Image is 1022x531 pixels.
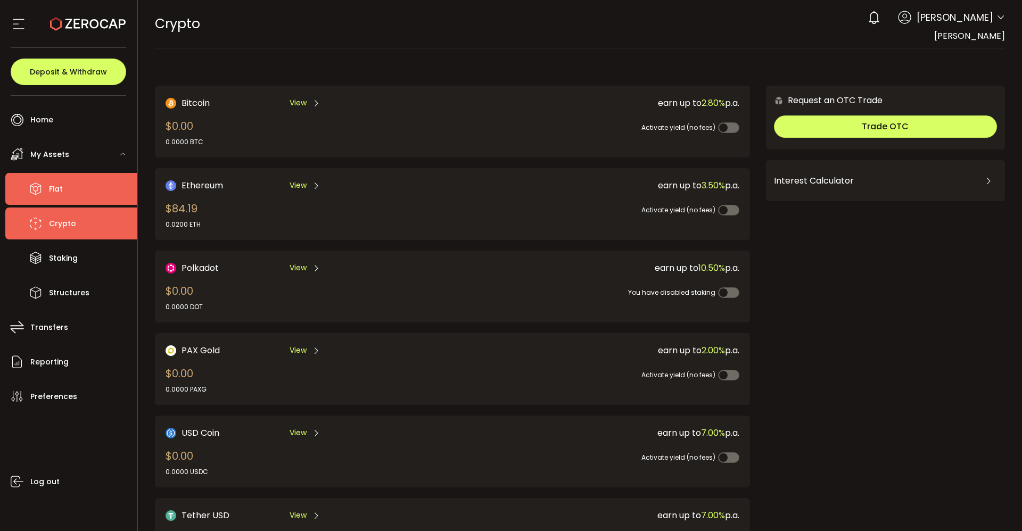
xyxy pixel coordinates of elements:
span: View [290,427,307,438]
span: USD Coin [182,426,219,439]
div: earn up to p.a. [445,509,739,522]
span: View [290,180,307,191]
span: 3.50% [702,179,725,192]
span: View [290,97,307,109]
span: Structures [49,285,89,301]
span: Fiat [49,181,63,197]
span: Preferences [30,389,77,404]
div: $0.00 [166,366,207,394]
span: [PERSON_NAME] [934,30,1005,42]
span: View [290,262,307,273]
span: Staking [49,251,78,266]
button: Deposit & Withdraw [11,59,126,85]
span: Activate yield (no fees) [641,123,715,132]
span: My Assets [30,147,69,162]
div: Interest Calculator [774,168,997,194]
div: 0.0200 ETH [166,220,201,229]
span: Bitcoin [182,96,210,110]
img: 6nGpN7MZ9FLuBP83NiajKbTRY4UzlzQtBKtCrLLspmCkSvCZHBKvY3NxgQaT5JnOQREvtQ257bXeeSTueZfAPizblJ+Fe8JwA... [774,96,784,105]
span: Tether USD [182,509,229,522]
div: earn up to p.a. [445,261,739,275]
div: $0.00 [166,118,203,147]
div: $84.19 [166,201,201,229]
span: Polkadot [182,261,219,275]
span: Log out [30,474,60,489]
span: Deposit & Withdraw [30,68,107,76]
span: 7.00% [701,509,725,521]
span: Crypto [155,14,200,33]
img: PAX Gold [166,345,176,356]
span: Activate yield (no fees) [641,205,715,214]
div: 0.0000 USDC [166,467,208,477]
div: earn up to p.a. [445,179,739,192]
div: Request an OTC Trade [766,94,883,107]
img: USD Coin [166,428,176,438]
img: Ethereum [166,180,176,191]
div: earn up to p.a. [445,426,739,439]
span: 2.80% [702,97,725,109]
img: Bitcoin [166,98,176,109]
div: 0.0000 PAXG [166,385,207,394]
button: Trade OTC [774,115,997,138]
div: 0.0000 DOT [166,302,203,312]
span: Trade OTC [862,120,909,132]
span: Activate yield (no fees) [641,370,715,379]
div: $0.00 [166,448,208,477]
span: Crypto [49,216,76,231]
div: earn up to p.a. [445,344,739,357]
span: View [290,345,307,356]
span: 2.00% [702,344,725,356]
div: 0.0000 BTC [166,137,203,147]
span: View [290,510,307,521]
span: Reporting [30,354,69,370]
span: Transfers [30,320,68,335]
img: DOT [166,263,176,273]
span: 10.50% [698,262,725,274]
span: 7.00% [701,427,725,439]
span: [PERSON_NAME] [917,10,993,24]
div: $0.00 [166,283,203,312]
span: Ethereum [182,179,223,192]
span: You have disabled staking [628,288,715,297]
iframe: Chat Widget [969,480,1022,531]
span: PAX Gold [182,344,220,357]
img: Tether USD [166,510,176,521]
span: Home [30,112,53,128]
div: earn up to p.a. [445,96,739,110]
span: Activate yield (no fees) [641,453,715,462]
